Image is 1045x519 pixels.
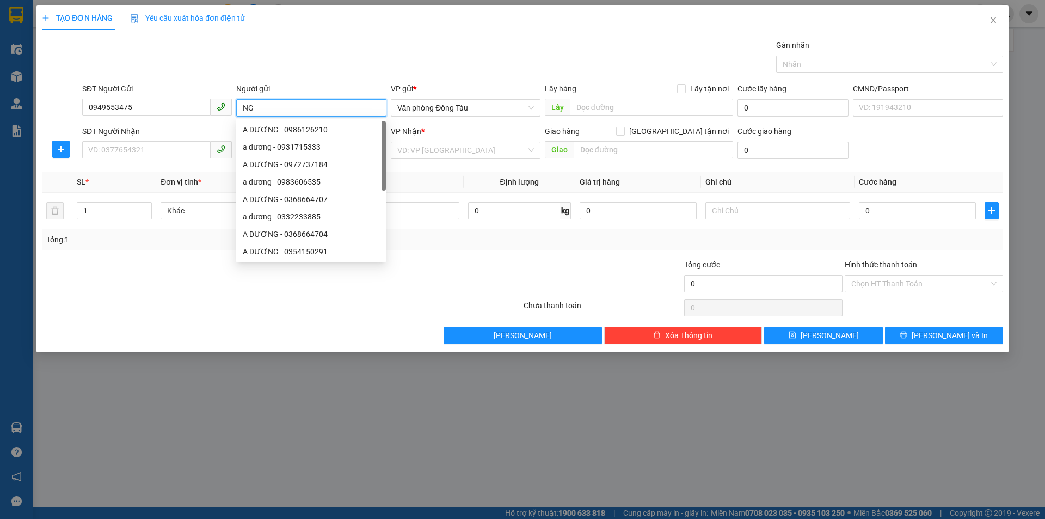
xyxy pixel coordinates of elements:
[845,260,917,269] label: Hình thức thanh toán
[60,68,247,81] li: Hotline: 1900888999
[217,145,225,154] span: phone
[545,141,574,158] span: Giao
[912,329,988,341] span: [PERSON_NAME] và In
[574,141,733,158] input: Dọc đường
[243,176,379,188] div: a dương - 0983606535
[42,14,113,22] span: TẠO ĐƠN HÀNG
[737,142,849,159] input: Cước giao hàng
[684,260,720,269] span: Tổng cước
[167,203,299,219] span: Khác
[130,14,139,23] img: icon
[560,202,571,219] span: kg
[737,127,791,136] label: Cước giao hàng
[314,202,459,219] input: VD: Bàn, Ghế
[243,246,379,258] div: A DƯƠNG - 0354150291
[236,243,386,260] div: A DƯƠNG - 0354150291
[444,327,602,344] button: [PERSON_NAME]
[494,329,552,341] span: [PERSON_NAME]
[243,124,379,136] div: A DƯƠNG - 0986126210
[985,202,999,219] button: plus
[46,202,64,219] button: delete
[161,178,201,186] span: Đơn vị tính
[243,158,379,170] div: A DƯƠNG - 0972737184
[545,127,580,136] span: Giao hàng
[653,331,661,340] span: delete
[580,178,620,186] span: Giá trị hàng
[397,100,534,116] span: Văn phòng Đồng Tàu
[665,329,712,341] span: Xóa Thông tin
[580,202,697,219] input: 0
[236,173,386,191] div: a dương - 0983606535
[42,14,50,22] span: plus
[789,331,796,340] span: save
[604,327,763,344] button: deleteXóa Thông tin
[236,191,386,208] div: A DƯƠNG - 0368664707
[978,5,1009,36] button: Close
[391,127,421,136] span: VP Nhận
[82,83,232,95] div: SĐT Người Gửi
[900,331,907,340] span: printer
[243,211,379,223] div: a dương - 0332233885
[737,84,786,93] label: Cước lấy hàng
[859,178,896,186] span: Cước hàng
[985,206,998,215] span: plus
[236,156,386,173] div: A DƯƠNG - 0972737184
[701,172,855,193] th: Ghi chú
[60,27,247,68] li: 01A03 [GEOGRAPHIC_DATA], [GEOGRAPHIC_DATA] ( bên cạnh cây xăng bến xe phía Bắc cũ)
[236,83,386,95] div: Người gửi
[236,138,386,156] div: a dương - 0931715333
[243,228,379,240] div: A DƯƠNG - 0368664704
[236,225,386,243] div: A DƯƠNG - 0368664704
[737,99,849,117] input: Cước lấy hàng
[243,141,379,153] div: a dương - 0931715333
[801,329,859,341] span: [PERSON_NAME]
[885,327,1003,344] button: printer[PERSON_NAME] và In
[77,178,85,186] span: SL
[391,83,540,95] div: VP gửi
[764,327,882,344] button: save[PERSON_NAME]
[236,121,386,138] div: A DƯƠNG - 0986126210
[243,193,379,205] div: A DƯƠNG - 0368664707
[114,13,193,26] b: 36 Limousine
[522,300,683,319] div: Chưa thanh toán
[545,84,576,93] span: Lấy hàng
[130,14,245,22] span: Yêu cầu xuất hóa đơn điện tử
[217,102,225,111] span: phone
[570,99,733,116] input: Dọc đường
[236,208,386,225] div: a dương - 0332233885
[989,16,998,25] span: close
[82,125,232,137] div: SĐT Người Nhận
[625,125,733,137] span: [GEOGRAPHIC_DATA] tận nơi
[500,178,539,186] span: Định lượng
[776,41,809,50] label: Gán nhãn
[705,202,850,219] input: Ghi Chú
[46,234,403,246] div: Tổng: 1
[853,83,1003,95] div: CMND/Passport
[545,99,570,116] span: Lấy
[686,83,733,95] span: Lấy tận nơi
[14,14,68,68] img: logo.jpg
[52,141,70,158] button: plus
[53,145,69,154] span: plus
